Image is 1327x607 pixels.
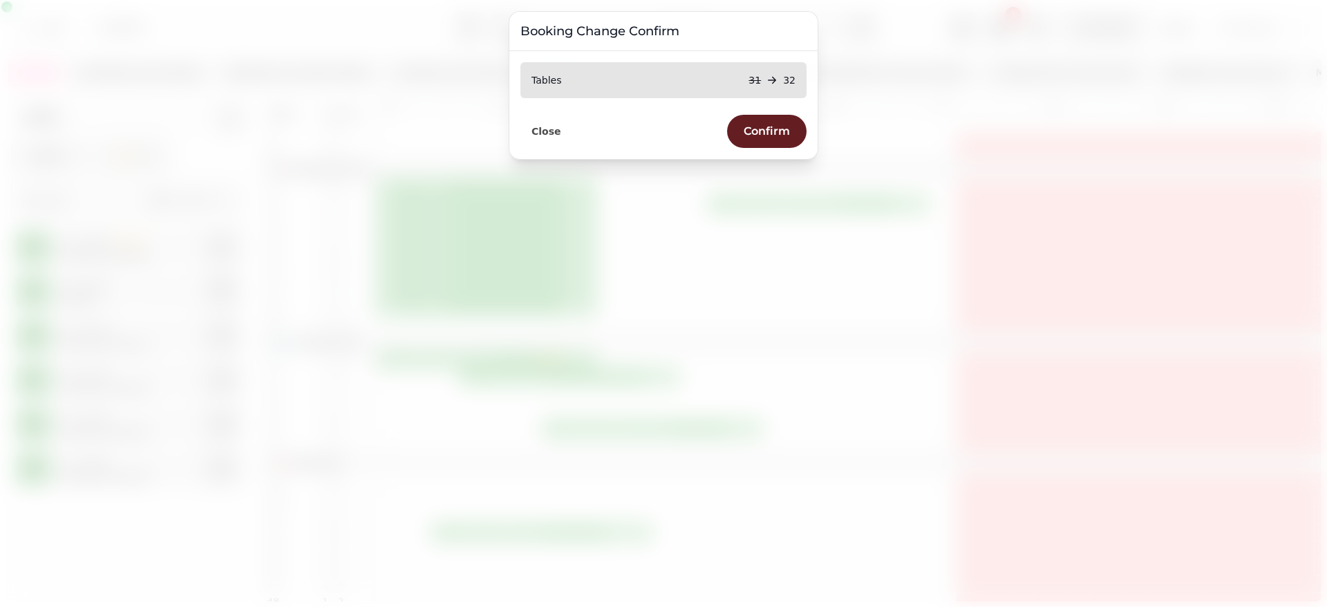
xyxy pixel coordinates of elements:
[744,126,790,137] span: Confirm
[520,122,572,140] button: Close
[531,127,561,136] span: Close
[749,73,761,87] p: 31
[531,73,562,87] p: Tables
[520,23,807,39] h3: Booking Change Confirm
[783,73,796,87] p: 32
[727,115,807,148] button: Confirm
